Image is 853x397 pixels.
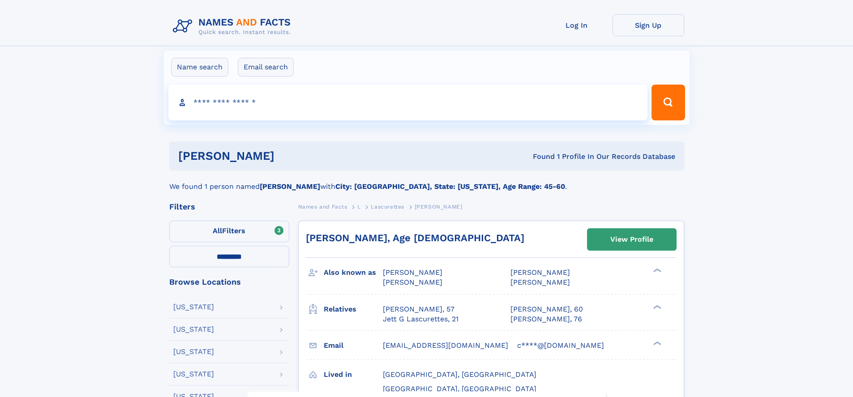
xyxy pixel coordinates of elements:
[238,58,294,77] label: Email search
[383,341,508,350] span: [EMAIL_ADDRESS][DOMAIN_NAME]
[613,14,684,36] a: Sign Up
[403,152,675,162] div: Found 1 Profile In Our Records Database
[260,182,320,191] b: [PERSON_NAME]
[357,204,361,210] span: L
[169,171,684,192] div: We found 1 person named with .
[587,229,676,250] a: View Profile
[324,367,383,382] h3: Lived in
[178,150,404,162] h1: [PERSON_NAME]
[324,302,383,317] h3: Relatives
[415,204,463,210] span: [PERSON_NAME]
[651,268,662,273] div: ❯
[383,304,454,314] a: [PERSON_NAME], 57
[169,203,289,211] div: Filters
[383,278,442,286] span: [PERSON_NAME]
[510,278,570,286] span: [PERSON_NAME]
[541,14,613,36] a: Log In
[610,229,653,250] div: View Profile
[171,58,228,77] label: Name search
[173,303,214,311] div: [US_STATE]
[169,221,289,242] label: Filters
[173,348,214,355] div: [US_STATE]
[510,268,570,277] span: [PERSON_NAME]
[324,338,383,353] h3: Email
[383,314,459,324] a: Jett G Lascurettes, 21
[383,268,442,277] span: [PERSON_NAME]
[173,371,214,378] div: [US_STATE]
[168,85,648,120] input: search input
[371,201,404,212] a: Lascurettes
[383,384,536,393] span: [GEOGRAPHIC_DATA], [GEOGRAPHIC_DATA]
[510,314,582,324] a: [PERSON_NAME], 76
[383,370,536,379] span: [GEOGRAPHIC_DATA], [GEOGRAPHIC_DATA]
[651,304,662,310] div: ❯
[213,226,222,235] span: All
[652,85,685,120] button: Search Button
[298,201,347,212] a: Names and Facts
[169,278,289,286] div: Browse Locations
[324,265,383,280] h3: Also known as
[510,304,583,314] a: [PERSON_NAME], 60
[169,14,298,38] img: Logo Names and Facts
[335,182,565,191] b: City: [GEOGRAPHIC_DATA], State: [US_STATE], Age Range: 45-60
[173,326,214,333] div: [US_STATE]
[306,232,524,243] a: [PERSON_NAME], Age [DEMOGRAPHIC_DATA]
[357,201,361,212] a: L
[371,204,404,210] span: Lascurettes
[651,340,662,346] div: ❯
